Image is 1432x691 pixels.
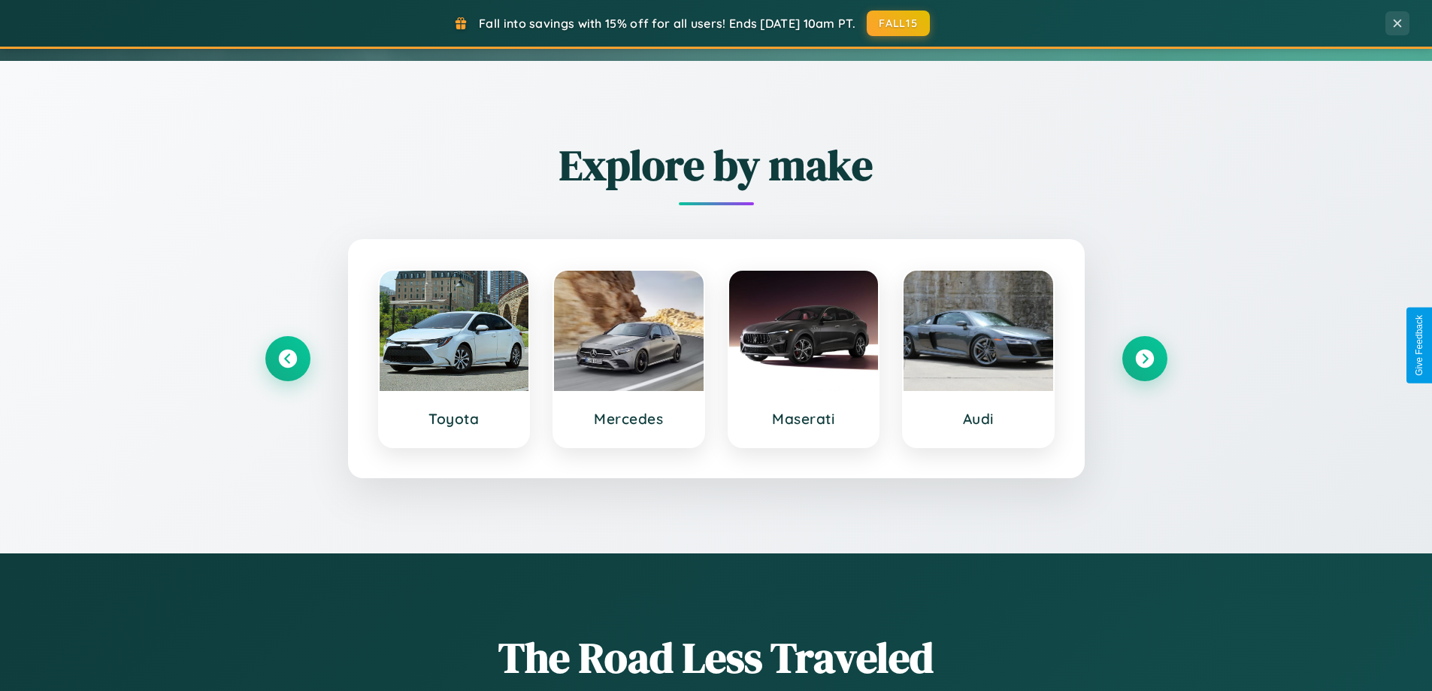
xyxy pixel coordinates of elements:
h1: The Road Less Traveled [265,629,1167,686]
h3: Mercedes [569,410,689,428]
span: Fall into savings with 15% off for all users! Ends [DATE] 10am PT. [479,16,855,31]
h2: Explore by make [265,136,1167,194]
h3: Toyota [395,410,514,428]
h3: Maserati [744,410,864,428]
h3: Audi [919,410,1038,428]
div: Give Feedback [1414,315,1424,376]
button: FALL15 [867,11,930,36]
